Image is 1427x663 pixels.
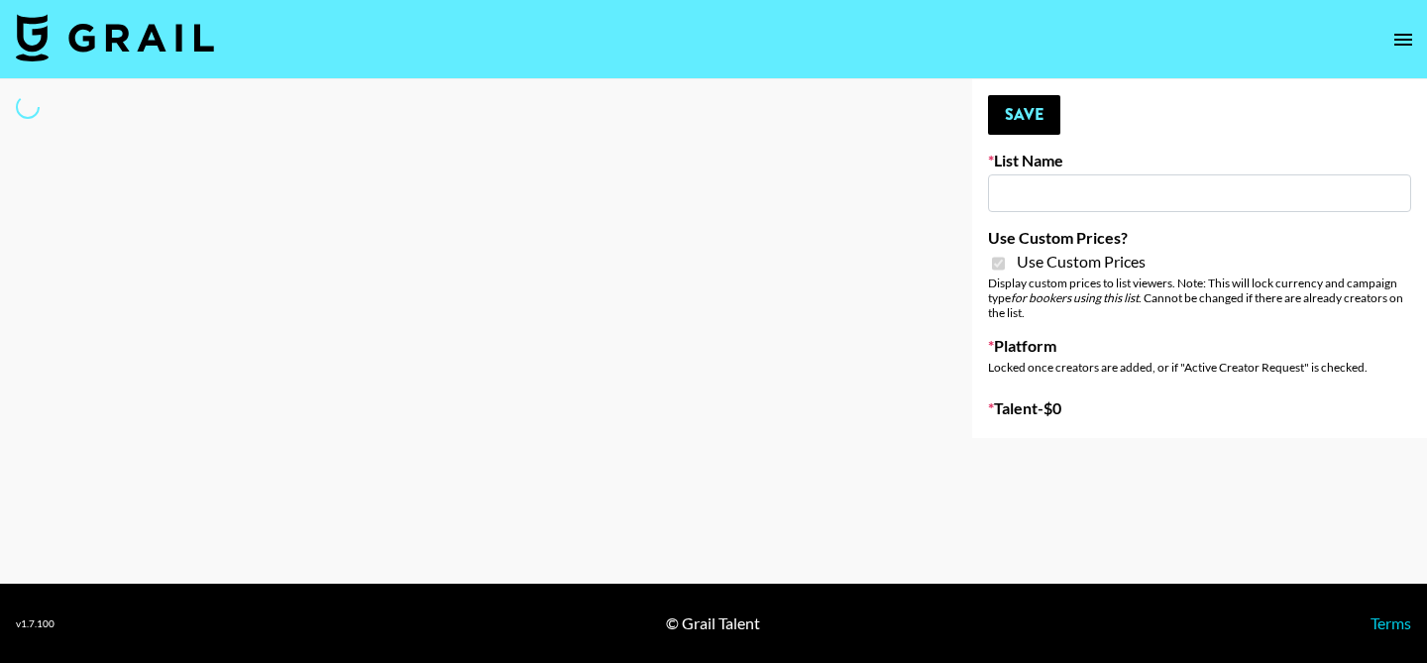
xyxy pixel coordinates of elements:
em: for bookers using this list [1011,290,1139,305]
div: © Grail Talent [666,613,760,633]
div: Display custom prices to list viewers. Note: This will lock currency and campaign type . Cannot b... [988,276,1411,320]
span: Use Custom Prices [1017,252,1146,272]
button: Save [988,95,1060,135]
label: Platform [988,336,1411,356]
img: Grail Talent [16,14,214,61]
div: v 1.7.100 [16,617,55,630]
div: Locked once creators are added, or if "Active Creator Request" is checked. [988,360,1411,375]
a: Terms [1371,613,1411,632]
label: List Name [988,151,1411,170]
button: open drawer [1383,20,1423,59]
label: Use Custom Prices? [988,228,1411,248]
label: Talent - $ 0 [988,398,1411,418]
